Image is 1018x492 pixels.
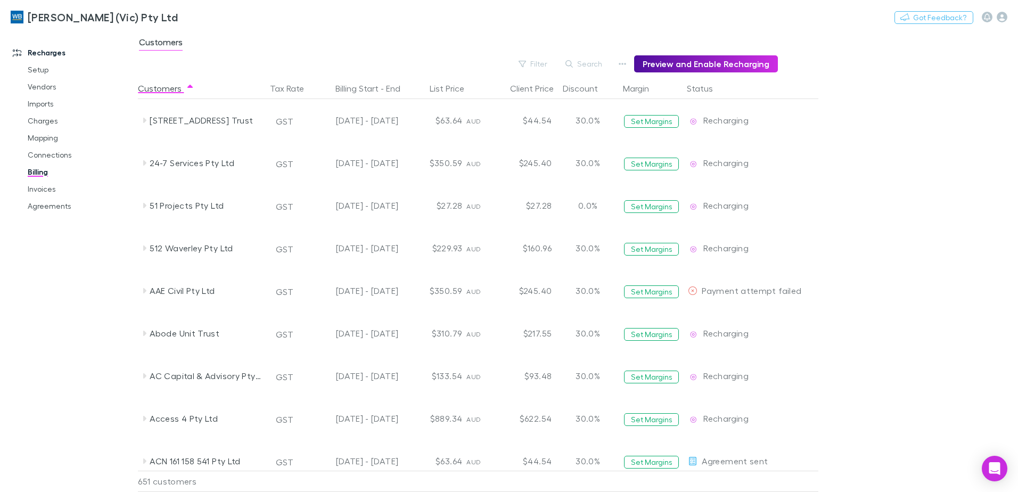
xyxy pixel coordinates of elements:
[466,202,481,210] span: AUD
[492,99,556,142] div: $44.54
[430,78,477,99] button: List Price
[138,397,824,440] div: Access 4 Pty LtdGST[DATE] - [DATE]$889.34AUD$622.5430.0%Set MarginsRechargingRecharging
[403,440,466,482] div: $63.64
[623,78,662,99] button: Margin
[17,163,144,181] a: Billing
[492,142,556,184] div: $245.40
[702,456,768,466] span: Agreement sent
[556,99,620,142] div: 30.0%
[894,11,973,24] button: Got Feedback?
[271,198,298,215] button: GST
[556,397,620,440] div: 30.0%
[492,312,556,355] div: $217.55
[466,458,481,466] span: AUD
[466,160,481,168] span: AUD
[560,58,609,70] button: Search
[311,99,398,142] div: [DATE] - [DATE]
[271,155,298,173] button: GST
[17,198,144,215] a: Agreements
[466,330,481,338] span: AUD
[150,397,262,440] div: Access 4 Pty Ltd
[466,373,481,381] span: AUD
[271,326,298,343] button: GST
[138,142,824,184] div: 24-7 Services Pty LtdGST[DATE] - [DATE]$350.59AUD$245.4030.0%Set MarginsRechargingRecharging
[17,129,144,146] a: Mapping
[311,355,398,397] div: [DATE] - [DATE]
[466,415,481,423] span: AUD
[688,116,699,127] img: Recharging
[139,37,183,51] span: Customers
[311,440,398,482] div: [DATE] - [DATE]
[138,184,824,227] div: 51 Projects Pty LtdGST[DATE] - [DATE]$27.28AUD$27.280.0%Set MarginsRechargingRecharging
[138,471,266,492] div: 651 customers
[688,244,699,255] img: Recharging
[150,142,262,184] div: 24-7 Services Pty Ltd
[138,227,824,269] div: 512 Waverley Pty LtdGST[DATE] - [DATE]$229.93AUD$160.9630.0%Set MarginsRechargingRecharging
[634,55,778,72] button: Preview and Enable Recharging
[17,112,144,129] a: Charges
[703,328,749,338] span: Recharging
[624,328,679,341] button: Set Margins
[403,184,466,227] div: $27.28
[556,142,620,184] div: 30.0%
[4,4,184,30] a: [PERSON_NAME] (Vic) Pty Ltd
[28,11,178,23] h3: [PERSON_NAME] (Vic) Pty Ltd
[556,355,620,397] div: 30.0%
[688,414,699,425] img: Recharging
[150,227,262,269] div: 512 Waverley Pty Ltd
[17,181,144,198] a: Invoices
[138,99,824,142] div: [STREET_ADDRESS] TrustGST[DATE] - [DATE]$63.64AUD$44.5430.0%Set MarginsRechargingRecharging
[703,158,749,168] span: Recharging
[403,312,466,355] div: $310.79
[556,184,620,227] div: 0.0%
[271,113,298,130] button: GST
[403,99,466,142] div: $63.64
[311,184,398,227] div: [DATE] - [DATE]
[492,397,556,440] div: $622.54
[492,184,556,227] div: $27.28
[624,413,679,426] button: Set Margins
[311,312,398,355] div: [DATE] - [DATE]
[563,78,611,99] button: Discount
[17,61,144,78] a: Setup
[271,241,298,258] button: GST
[311,142,398,184] div: [DATE] - [DATE]
[2,44,144,61] a: Recharges
[492,355,556,397] div: $93.48
[150,269,262,312] div: AAE Civil Pty Ltd
[150,312,262,355] div: Abode Unit Trust
[271,411,298,428] button: GST
[703,243,749,253] span: Recharging
[138,78,194,99] button: Customers
[687,78,726,99] button: Status
[311,227,398,269] div: [DATE] - [DATE]
[403,269,466,312] div: $350.59
[138,269,824,312] div: AAE Civil Pty LtdGST[DATE] - [DATE]$350.59AUD$245.4030.0%Set MarginsPayment attempt failed
[403,397,466,440] div: $889.34
[270,78,317,99] button: Tax Rate
[624,371,679,383] button: Set Margins
[492,269,556,312] div: $245.40
[624,243,679,256] button: Set Margins
[703,200,749,210] span: Recharging
[688,372,699,382] img: Recharging
[311,397,398,440] div: [DATE] - [DATE]
[556,440,620,482] div: 30.0%
[556,312,620,355] div: 30.0%
[17,78,144,95] a: Vendors
[466,288,481,296] span: AUD
[556,227,620,269] div: 30.0%
[688,159,699,169] img: Recharging
[17,146,144,163] a: Connections
[624,200,679,213] button: Set Margins
[982,456,1007,481] div: Open Intercom Messenger
[138,440,824,482] div: ACN 161 158 541 Pty LtdGST[DATE] - [DATE]$63.64AUD$44.5430.0%Set MarginsAgreement sent
[688,329,699,340] img: Recharging
[702,285,801,296] span: Payment attempt failed
[466,117,481,125] span: AUD
[510,78,567,99] button: Client Price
